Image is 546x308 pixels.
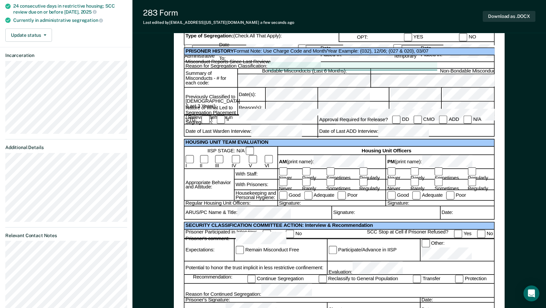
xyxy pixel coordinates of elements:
[237,69,370,74] div: Bondable Misconducts (Last 6 Months):
[265,155,273,164] input: VI
[434,178,443,186] input: Sometimes
[185,206,331,219] div: ARUS/PC Name & Title:
[411,167,419,176] input: Rarely
[185,117,197,123] div: STG:
[326,178,356,191] label: Sometimes
[235,246,244,254] input: Remain Misconduct Free
[413,275,440,283] label: Transfer
[234,190,277,201] div: Housekeeping and Personal Hygiene:
[413,275,421,283] input: Transfer
[477,230,485,238] input: No
[279,178,299,191] label: Never
[279,155,385,168] div: (print name):
[237,88,265,101] div: Date(s):
[184,88,237,115] div: Previously Classified to [DEMOGRAPHIC_DATA] (Last 3 Years):
[200,155,211,169] label: II
[422,239,430,248] input: Other:
[265,155,277,169] label: VI
[185,223,373,228] b: SECURITY CLASSIFICATION COMMITTEE ACTION: Interview & Recommendation
[279,167,299,180] label: Never
[143,8,294,18] div: 283 Form
[328,246,337,254] input: Participate/Advance in IISP
[279,167,287,176] input: Never
[439,116,459,124] label: ADD
[387,167,407,180] label: Never
[279,191,300,199] label: Good
[359,167,386,180] label: Regularly
[319,275,398,283] label: Reclassify to General Population
[328,261,494,274] div: Evaluation:
[468,167,494,180] label: Regularly
[459,33,467,41] input: NO
[263,230,280,238] label: Yes
[234,169,277,180] div: With Staff:
[201,116,212,124] label: I
[237,74,370,88] div: Bondable Misconducts (Last 6 Months):
[72,18,103,23] span: segregation
[185,155,195,169] label: I
[185,125,336,137] div: Date of Last Warden Interview:
[386,201,494,206] div: Signature:
[319,117,388,123] div: Approval Required for Release?
[446,191,454,199] input: Poor
[260,20,294,25] span: a few seconds ago
[464,116,481,124] label: N/A
[302,178,310,186] input: Rarely
[387,178,396,186] input: Never
[359,178,386,191] label: Regularly
[464,116,472,124] input: N/A
[184,44,215,59] label: Administrative
[387,159,395,164] b: PM
[247,275,303,283] label: Continue Segregation
[477,230,493,238] label: No
[184,69,237,88] div: Summary of Misconducts - # for each code:
[247,275,255,283] input: Continue Segregation
[5,28,52,42] button: Update status
[455,275,464,283] input: Protection
[5,53,127,58] dt: Incarceration
[185,33,233,39] b: Type of Segregation:
[286,230,294,238] input: No
[411,178,419,186] input: Rarely
[217,116,229,124] label: II
[185,230,302,238] div: Prisoner Participated in Interview:
[184,169,234,201] div: Appropriate Behavior and Attitude:
[304,191,312,199] input: Adequate
[411,167,431,180] label: Rarely
[393,44,402,53] input: Temporary
[420,297,494,303] div: Date:
[302,167,310,176] input: Rarely
[434,167,464,180] label: Sometimes
[338,191,358,199] label: Poor
[185,62,494,71] div: Reason for Segregation Classification:
[468,167,476,176] input: Regularly
[393,44,494,60] div: Date Placed In:
[13,17,127,23] div: Currently in administrative
[184,42,298,62] div: Date Classified To:
[231,155,244,169] label: IV
[392,116,401,124] input: DD
[215,155,227,169] label: III
[185,275,494,283] div: Recommendation:
[328,246,396,254] label: Participate/Advance in IISP
[326,167,334,176] input: Sometimes
[387,167,396,176] input: Never
[184,261,327,275] div: Potential to honor the trust implicit in less restrictive confinement:
[523,285,539,301] div: Open Intercom Messenger
[359,167,368,176] input: Regularly
[185,48,233,54] b: PRISONER HISTORY
[249,155,257,164] input: V
[143,20,294,25] div: Last edited by [EMAIL_ADDRESS][US_STATE][DOMAIN_NAME]
[411,178,431,191] label: Rarely
[263,230,271,238] input: Yes
[439,116,447,124] input: ADD
[331,206,440,219] div: Signature:
[231,155,240,164] input: IV
[393,44,416,59] label: Temporary
[234,180,277,190] div: With Prisoners:
[185,284,494,297] div: Reason for Continued Segregation:
[185,147,277,155] div: IISP STAGE: N/A
[184,44,193,53] input: Administrative
[298,44,306,53] input: Punitive
[5,145,127,150] dt: Additional Details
